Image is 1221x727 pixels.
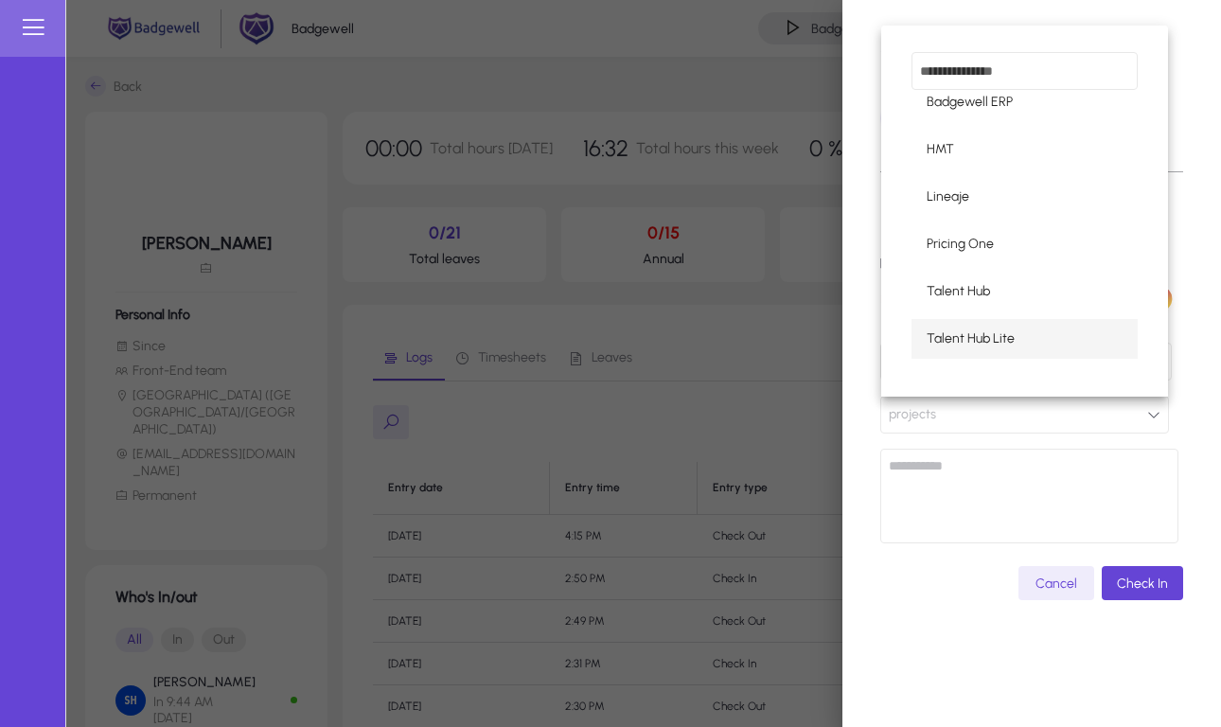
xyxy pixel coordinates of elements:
span: Lineaje [927,186,969,208]
mat-option: Talent Hub Lite [911,319,1138,359]
input: dropdown search [911,52,1138,90]
span: Talent Hub [927,280,990,303]
mat-option: Badgewell ERP [911,82,1138,122]
mat-option: Pricing One [911,224,1138,264]
mat-option: Talent Hub [911,272,1138,311]
span: Pricing One [927,233,994,256]
span: HMT [927,138,954,161]
span: Talent Hub Lite [927,328,1015,350]
mat-option: Lineaje [911,177,1138,217]
mat-option: HMT [911,130,1138,169]
span: Badgewell ERP [927,91,1013,114]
